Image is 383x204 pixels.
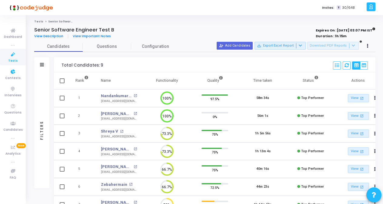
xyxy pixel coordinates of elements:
span: FAQ [10,175,16,180]
a: View [348,183,369,191]
div: [EMAIL_ADDRESS][DOMAIN_NAME] [101,117,137,121]
div: [EMAIL_ADDRESS][DOMAIN_NAME] [101,99,137,104]
a: View Important Notes [68,34,115,38]
mat-icon: open_in_new [359,96,365,101]
button: Actions [371,183,379,191]
mat-icon: open_in_new [134,201,137,204]
div: Name [101,77,111,84]
div: 56m 1s [257,114,268,119]
a: Nandankumar A C [101,93,132,99]
span: 0% [213,114,217,120]
nav: breadcrumb [34,20,375,24]
a: [PERSON_NAME] [101,111,132,117]
span: Interviews [5,93,22,98]
button: Actions [371,165,379,173]
mat-icon: open_in_new [134,165,137,169]
span: Top Performer [301,96,324,100]
button: Export Excel Report [255,42,306,50]
td: 5 [69,160,95,178]
div: [EMAIL_ADDRESS][DOMAIN_NAME] [101,152,137,157]
span: 75% [212,167,218,173]
strong: Duration : 1h 15m [316,34,347,38]
a: View Description [34,34,68,38]
span: 72.5% [210,185,219,191]
strong: Expires On : [DATE] 03:07 PM IST [316,26,375,33]
a: View [348,165,369,173]
span: Configuration [142,43,169,50]
span: Top Performer [301,167,324,171]
span: Top Performer [301,149,324,153]
mat-icon: person_add_alt [219,44,223,48]
span: 30/648 [342,5,355,10]
a: [PERSON_NAME] [PERSON_NAME] [101,164,132,170]
mat-icon: open_in_new [129,183,132,186]
div: View Options [352,61,368,70]
h4: Senior Software Engineer Test B [34,27,114,33]
div: Total Candidates: 9 [62,63,103,68]
button: Actions [371,147,379,156]
mat-icon: open_in_new [359,131,365,136]
span: Dashboard [4,35,22,40]
span: 75% [212,131,218,137]
th: Quality [191,72,239,89]
div: Filters [39,97,45,163]
span: View Important Notes [73,34,111,38]
div: [EMAIL_ADDRESS][DOMAIN_NAME] [101,134,137,139]
th: Rank [69,72,95,89]
th: Functionality [143,72,191,89]
div: 58m 34s [256,96,269,101]
mat-icon: open_in_new [359,149,365,154]
mat-icon: open_in_new [359,184,365,189]
a: View [348,130,369,138]
div: 1h 5m 56s [255,131,271,136]
span: Senior Software Engineer Test B [48,20,97,23]
th: Actions [335,72,382,89]
label: Invites: [322,5,334,10]
button: Actions [371,112,379,120]
a: Zebahermain [101,182,127,188]
span: Contests [5,76,21,81]
span: New [16,143,26,148]
div: Time taken [253,77,272,84]
div: 40m 16s [256,166,269,172]
img: logo [8,2,53,14]
td: 1 [69,89,95,107]
a: View [348,94,369,102]
span: View Description [34,34,63,38]
button: Add Candidates [217,42,253,50]
button: Actions [371,94,379,103]
td: 4 [69,143,95,160]
span: 97.5% [210,96,219,102]
span: T [337,5,341,10]
div: 1h 13m 4s [255,149,271,154]
a: View [348,112,369,120]
mat-icon: open_in_new [359,113,365,118]
mat-icon: open_in_new [134,147,137,151]
span: Top Performer [301,114,324,118]
th: Status [287,72,335,89]
button: Actions [371,130,379,138]
span: Tests [8,58,18,64]
a: Tests [34,20,43,23]
span: Top Performer [301,131,324,135]
mat-icon: save_alt [257,44,261,48]
button: Download PDF Reports [307,42,359,50]
span: Candidates [34,43,83,50]
span: Candidates [3,127,23,133]
mat-icon: open_in_new [120,130,123,133]
td: 3 [69,125,95,143]
span: 75% [212,149,218,155]
span: Questions [4,110,22,115]
div: 44m 23s [256,184,269,189]
div: [EMAIL_ADDRESS][DOMAIN_NAME] [101,188,137,192]
span: Top Performer [301,185,324,189]
mat-icon: open_in_new [134,112,137,115]
mat-icon: open_in_new [134,94,137,97]
mat-icon: open_in_new [359,166,365,172]
td: 6 [69,178,95,196]
a: Shreya V [101,128,118,134]
a: View [348,147,369,156]
a: [PERSON_NAME] [101,146,132,152]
